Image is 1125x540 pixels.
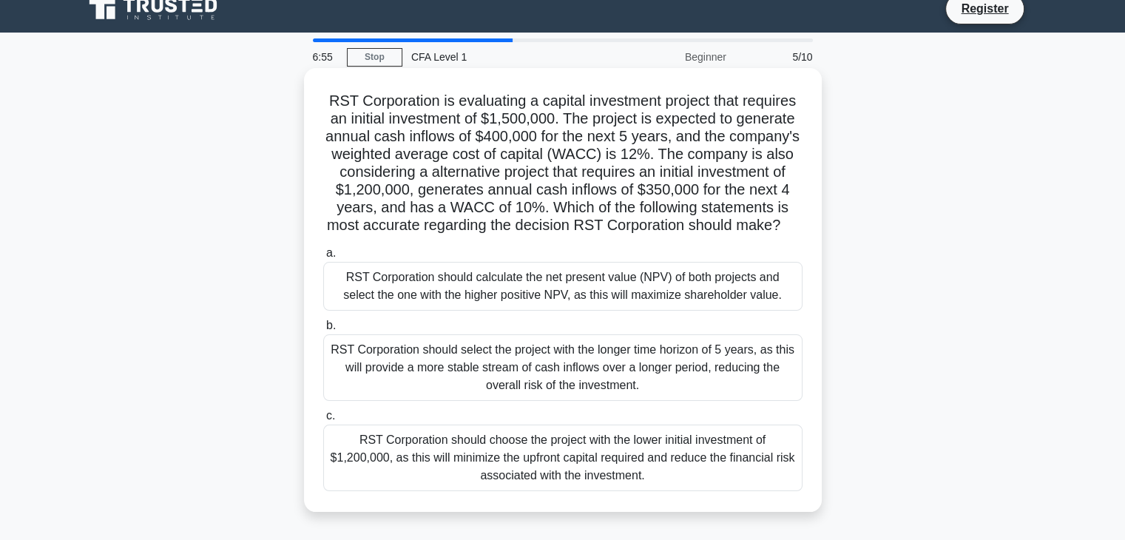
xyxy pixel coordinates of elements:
[606,42,735,72] div: Beginner
[323,425,803,491] div: RST Corporation should choose the project with the lower initial investment of $1,200,000, as thi...
[735,42,822,72] div: 5/10
[322,92,804,235] h5: RST Corporation is evaluating a capital investment project that requires an initial investment of...
[326,246,336,259] span: a.
[326,409,335,422] span: c.
[347,48,402,67] a: Stop
[326,319,336,331] span: b.
[304,42,347,72] div: 6:55
[402,42,606,72] div: CFA Level 1
[323,262,803,311] div: RST Corporation should calculate the net present value (NPV) of both projects and select the one ...
[323,334,803,401] div: RST Corporation should select the project with the longer time horizon of 5 years, as this will p...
